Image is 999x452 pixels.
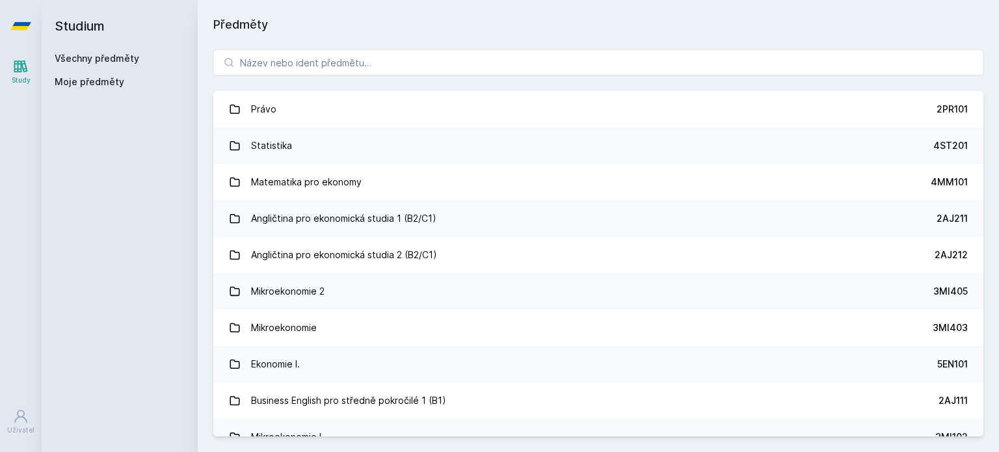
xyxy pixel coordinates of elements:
div: 3MI102 [935,431,968,444]
a: Všechny předměty [55,53,139,64]
a: Mikroekonomie 2 3MI405 [213,273,983,310]
input: Název nebo ident předmětu… [213,49,983,75]
div: Uživatel [7,425,34,435]
div: Angličtina pro ekonomická studia 2 (B2/C1) [251,242,437,268]
div: 2AJ212 [935,248,968,261]
div: Statistika [251,133,292,159]
a: Uživatel [3,402,39,442]
div: 2AJ111 [939,394,968,407]
div: Mikroekonomie 2 [251,278,325,304]
div: Angličtina pro ekonomická studia 1 (B2/C1) [251,206,436,232]
div: Matematika pro ekonomy [251,169,362,195]
div: Právo [251,96,276,122]
div: 3MI405 [933,285,968,298]
a: Study [3,52,39,92]
div: Mikroekonomie I [251,424,321,450]
a: Právo 2PR101 [213,91,983,127]
a: Angličtina pro ekonomická studia 2 (B2/C1) 2AJ212 [213,237,983,273]
div: 3MI403 [933,321,968,334]
h1: Předměty [213,16,983,34]
div: Business English pro středně pokročilé 1 (B1) [251,388,446,414]
a: Ekonomie I. 5EN101 [213,346,983,382]
div: 4ST201 [933,139,968,152]
div: Study [12,75,31,85]
div: 5EN101 [937,358,968,371]
div: 2AJ211 [937,212,968,225]
a: Statistika 4ST201 [213,127,983,164]
a: Angličtina pro ekonomická studia 1 (B2/C1) 2AJ211 [213,200,983,237]
div: Ekonomie I. [251,351,300,377]
span: Moje předměty [55,75,124,88]
a: Matematika pro ekonomy 4MM101 [213,164,983,200]
div: Mikroekonomie [251,315,317,341]
a: Business English pro středně pokročilé 1 (B1) 2AJ111 [213,382,983,419]
a: Mikroekonomie 3MI403 [213,310,983,346]
div: 4MM101 [931,176,968,189]
div: 2PR101 [937,103,968,116]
